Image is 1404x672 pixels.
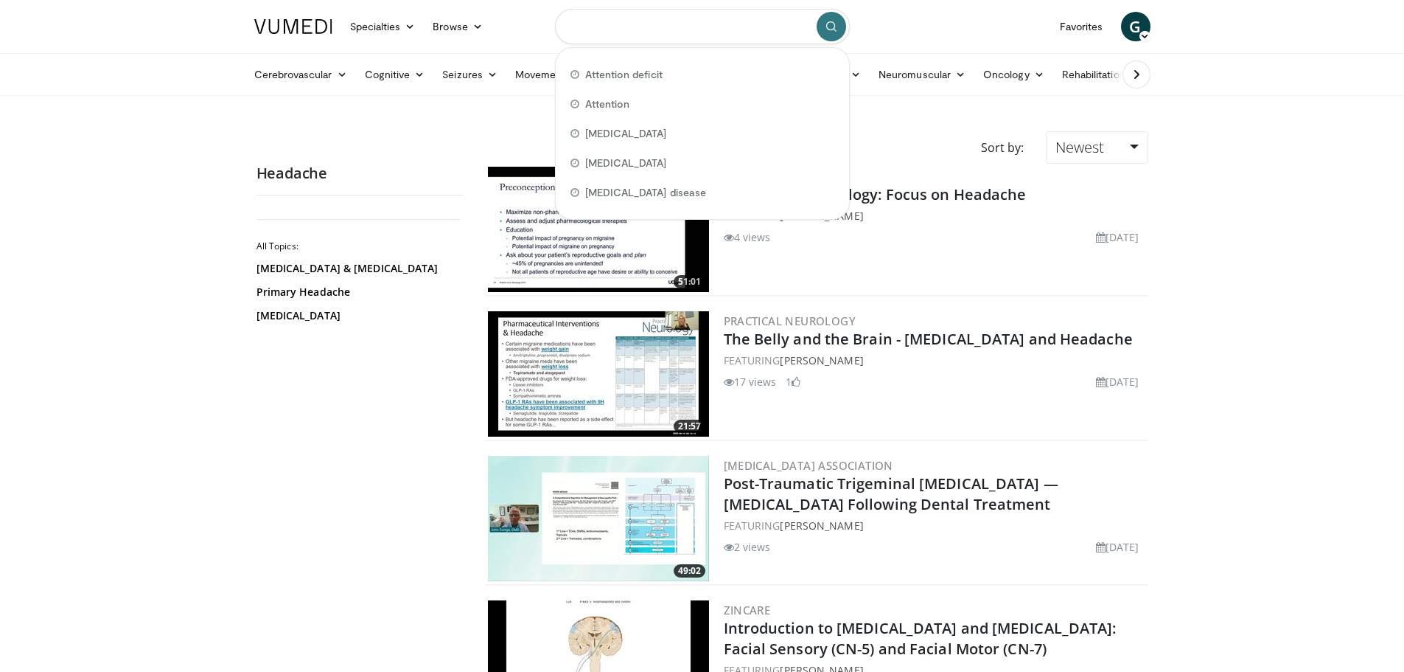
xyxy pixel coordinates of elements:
[256,285,455,299] a: Primary Headache
[256,261,455,276] a: [MEDICAL_DATA] & [MEDICAL_DATA]
[256,164,463,183] h2: Headache
[1046,131,1148,164] a: Newest
[724,603,771,617] a: ZINCARE
[1096,374,1139,389] li: [DATE]
[585,156,667,170] span: [MEDICAL_DATA]
[786,374,800,389] li: 1
[488,456,709,581] a: 49:02
[780,519,863,533] a: [PERSON_NAME]
[585,97,630,111] span: Attention
[724,184,1027,204] a: Obsetrical Neurology: Focus on Headache
[1051,12,1112,41] a: Favorites
[674,564,705,578] span: 49:02
[488,167,709,292] img: 4b6f0009-8b46-4e30-967d-578a496590e8.300x170_q85_crop-smart_upscale.jpg
[488,311,709,437] a: 21:57
[488,456,709,581] img: d0cabe15-4253-410b-b972-e1bb30eeba05.300x170_q85_crop-smart_upscale.jpg
[555,9,850,44] input: Search topics, interventions
[506,60,590,89] a: Movement
[254,19,332,34] img: VuMedi Logo
[674,420,705,433] span: 21:57
[724,229,771,245] li: 4 views
[356,60,434,89] a: Cognitive
[724,353,1145,368] div: FEATURING
[724,314,856,328] a: Practical Neurology
[724,618,1117,659] a: Introduction to [MEDICAL_DATA] and [MEDICAL_DATA]: Facial Sensory (CN-5) and Facial Motor (CN-7)
[724,539,771,555] li: 2 views
[1053,60,1134,89] a: Rehabilitation
[585,126,667,141] span: [MEDICAL_DATA]
[724,329,1133,349] a: The Belly and the Brain - [MEDICAL_DATA] and Headache
[674,275,705,288] span: 51:01
[1096,539,1139,555] li: [DATE]
[724,474,1058,514] a: Post-Traumatic Trigeminal [MEDICAL_DATA] — [MEDICAL_DATA] Following Dental Treatment
[256,240,459,252] h2: All Topics:
[488,167,709,292] a: 51:01
[245,60,356,89] a: Cerebrovascular
[424,12,492,41] a: Browse
[433,60,506,89] a: Seizures
[724,208,1145,224] div: FEATURING
[256,308,455,323] a: [MEDICAL_DATA]
[970,131,1035,164] div: Sort by:
[974,60,1053,89] a: Oncology
[1121,12,1150,41] a: G
[488,311,709,437] img: 2add182d-a459-4153-ba0b-c2307ce8b547.300x170_q85_crop-smart_upscale.jpg
[724,518,1145,533] div: FEATURING
[341,12,425,41] a: Specialties
[585,67,663,82] span: Attention deficit
[585,185,707,200] span: [MEDICAL_DATA] disease
[1055,137,1104,157] span: Newest
[870,60,974,89] a: Neuromuscular
[724,458,893,473] a: [MEDICAL_DATA] Association
[780,353,863,367] a: [PERSON_NAME]
[724,374,777,389] li: 17 views
[1096,229,1139,245] li: [DATE]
